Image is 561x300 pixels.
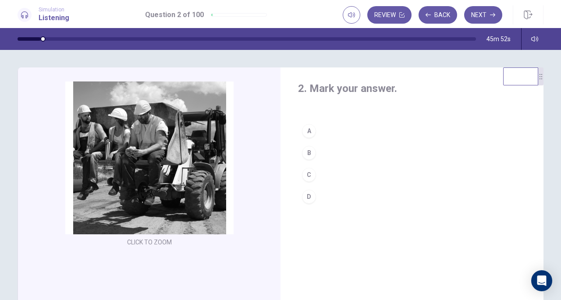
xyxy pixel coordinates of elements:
button: C [298,164,526,186]
span: 45m 52s [486,35,511,42]
div: D [302,190,316,204]
span: Simulation [39,7,69,13]
h1: Listening [39,13,69,23]
h1: Question 2 of 100 [145,10,204,20]
button: A [298,120,526,142]
div: Open Intercom Messenger [531,270,552,291]
button: Next [464,6,502,24]
button: Review [367,6,412,24]
button: B [298,142,526,164]
button: D [298,186,526,208]
div: A [302,124,316,138]
button: Back [419,6,457,24]
div: B [302,146,316,160]
div: C [302,168,316,182]
h4: 2. Mark your answer. [298,81,526,95]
